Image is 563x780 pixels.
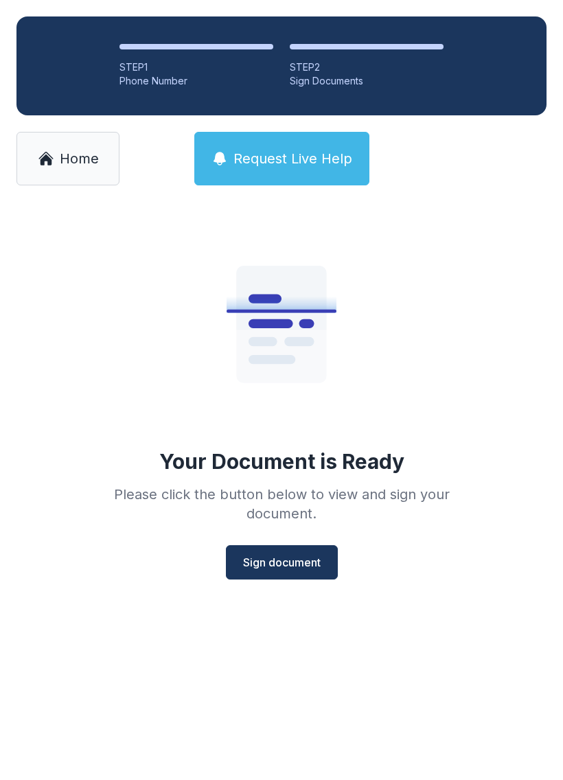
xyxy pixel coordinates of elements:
div: Your Document is Ready [159,449,404,474]
span: Home [60,149,99,168]
span: Request Live Help [233,149,352,168]
div: Phone Number [119,74,273,88]
div: STEP 2 [290,60,444,74]
span: Sign document [243,554,321,571]
div: Sign Documents [290,74,444,88]
div: Please click the button below to view and sign your document. [84,485,479,523]
div: STEP 1 [119,60,273,74]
